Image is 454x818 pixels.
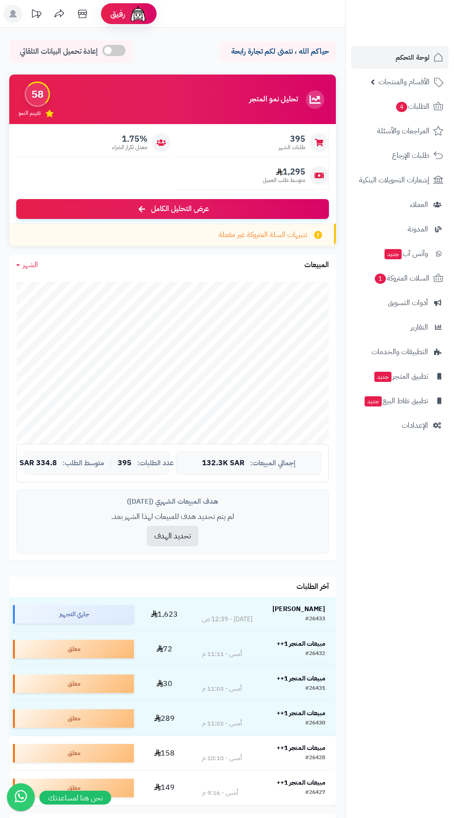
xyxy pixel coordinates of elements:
span: 1,295 [263,167,305,177]
span: الإعدادات [402,419,428,432]
strong: مبيعات المتجر 1++ [277,743,325,753]
a: التقارير [351,316,448,338]
a: لوحة التحكم [351,46,448,69]
img: logo-2.png [391,26,445,45]
div: أمس - 11:02 م [202,719,242,728]
td: 72 [138,632,191,666]
a: الطلبات4 [351,95,448,118]
a: السلات المتروكة1 [351,267,448,289]
span: تطبيق المتجر [373,370,428,383]
strong: [PERSON_NAME] [272,604,325,614]
span: وآتس آب [384,247,428,260]
a: التطبيقات والخدمات [351,341,448,363]
span: 4 [396,102,407,112]
span: 1.75% [112,134,147,144]
p: لم يتم تحديد هدف للمبيعات لهذا الشهر بعد. [24,512,322,522]
div: معلق [13,640,134,658]
span: عرض التحليل الكامل [151,204,209,214]
a: تطبيق نقاط البيعجديد [351,390,448,412]
span: رفيق [110,8,125,19]
span: عدد الطلبات: [137,459,174,467]
img: ai-face.png [129,5,147,23]
span: إجمالي المبيعات: [250,459,296,467]
strong: مبيعات المتجر 1++ [277,778,325,787]
a: تحديثات المنصة [25,5,48,25]
div: #26430 [305,719,325,728]
span: 132.3K SAR [202,459,245,468]
span: المدونة [408,223,428,236]
span: جديد [374,372,391,382]
div: #26432 [305,649,325,659]
span: إشعارات التحويلات البنكية [359,174,429,187]
span: أدوات التسويق [388,296,428,309]
span: التطبيقات والخدمات [372,345,428,358]
a: العملاء [351,194,448,216]
p: حياكم الله ، نتمنى لكم تجارة رابحة [227,46,329,57]
span: العملاء [410,198,428,211]
td: 289 [138,701,191,736]
span: الطلبات [395,100,429,113]
span: الأقسام والمنتجات [378,75,429,88]
div: #26431 [305,684,325,693]
div: #26433 [305,615,325,624]
span: إعادة تحميل البيانات التلقائي [20,46,98,57]
span: لوحة التحكم [396,51,429,64]
span: طلبات الإرجاع [392,149,429,162]
div: معلق [13,779,134,797]
a: إشعارات التحويلات البنكية [351,169,448,191]
button: تحديد الهدف [147,526,198,546]
div: أمس - 11:11 م [202,649,242,659]
span: تنبيهات السلة المتروكة غير مفعلة [219,230,307,240]
span: السلات المتروكة [374,272,429,285]
span: تقييم النمو [19,109,41,117]
div: معلق [13,709,134,728]
span: جديد [385,249,402,259]
span: 395 [118,459,132,468]
a: طلبات الإرجاع [351,144,448,167]
span: 334.8 SAR [19,459,57,468]
span: 1 [375,274,386,284]
a: المراجعات والأسئلة [351,120,448,142]
td: 1,623 [138,597,191,631]
strong: مبيعات المتجر 1++ [277,674,325,683]
div: #26428 [305,754,325,763]
div: جاري التجهيز [13,605,134,624]
span: | [110,460,112,467]
td: 30 [138,667,191,701]
div: هدف المبيعات الشهري ([DATE]) [24,497,322,506]
div: أمس - 11:03 م [202,684,242,693]
h3: المبيعات [304,261,329,269]
div: #26427 [305,788,325,798]
a: تطبيق المتجرجديد [351,365,448,387]
div: [DATE] - 12:39 ص [202,615,252,624]
span: متوسط طلب العميل [263,176,305,184]
span: معدل تكرار الشراء [112,144,147,151]
strong: مبيعات المتجر 1++ [277,708,325,718]
span: جديد [365,396,382,406]
a: المدونة [351,218,448,240]
a: عرض التحليل الكامل [16,199,329,219]
span: تطبيق نقاط البيع [364,394,428,407]
a: أدوات التسويق [351,292,448,314]
div: أمس - 9:16 م [202,788,238,798]
td: 158 [138,736,191,770]
div: معلق [13,674,134,693]
span: التقارير [410,321,428,334]
span: 395 [278,134,305,144]
a: الإعدادات [351,414,448,437]
a: الشهر [16,260,38,270]
span: طلبات الشهر [278,144,305,151]
div: أمس - 10:10 م [202,754,242,763]
div: معلق [13,744,134,762]
strong: مبيعات المتجر 1++ [277,639,325,649]
span: متوسط الطلب: [63,459,104,467]
h3: تحليل نمو المتجر [249,95,298,104]
span: المراجعات والأسئلة [377,125,429,137]
a: وآتس آبجديد [351,243,448,265]
td: 149 [138,771,191,805]
span: الشهر [23,259,38,270]
h3: آخر الطلبات [296,583,329,591]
